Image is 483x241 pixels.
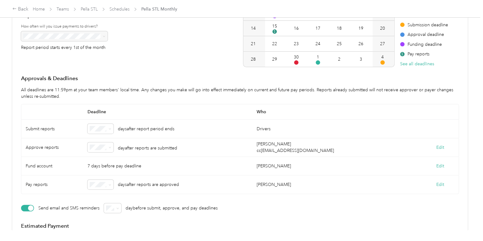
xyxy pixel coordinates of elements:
div: Pay reports [21,175,83,194]
div: 14 [250,25,255,32]
div: Approve reports [21,138,83,157]
button: Edit [436,144,444,151]
div: Funding deadline [400,41,448,48]
div: 21 [250,41,255,47]
div: 30 [294,54,299,60]
div: 27 [380,41,385,47]
div: Fund account [21,157,83,175]
div: 26 [358,41,363,47]
div: 4 [381,54,384,60]
div: 17 [315,25,320,32]
div: 3 [360,56,362,62]
p: Report period starts every 1st of the month [21,45,108,50]
div: 7 days before pay deadline [83,157,252,175]
div: 19 [358,25,363,32]
div: 2 [338,56,340,62]
div: Submit reports [21,120,83,138]
span: Pella STL Monthly [141,6,177,12]
div: Pay reports [400,51,448,57]
div: 25 [337,41,342,47]
div: Approval deadline [400,31,448,38]
h4: Estimated Payment [21,222,459,230]
div: 22 [272,41,277,47]
span: $ [400,52,404,56]
button: Edit [436,163,444,169]
button: Edit [436,181,444,188]
div: 23 [294,41,299,47]
p: day after reports are submitted [118,143,177,151]
iframe: Everlance-gr Chat Button Frame [448,206,483,241]
div: 28 [250,56,255,62]
div: Back [12,6,28,13]
a: Home [33,6,45,12]
span: Deadline [83,104,252,120]
a: Pella STL [81,6,98,12]
span: Who [252,104,421,120]
p: All deadlines are 11:59pm at your team members' local time. Any changes you make will go into eff... [21,87,459,100]
label: How often will you issue payments to drivers? [21,24,108,29]
span: $ [272,29,277,34]
div: 15 [272,23,277,29]
div: 16 [294,25,299,32]
button: See all deadlines [400,61,434,67]
p: Send email and SMS reminders [38,202,100,215]
h4: Approvals & Deadlines [21,75,459,82]
div: Submission deadline [400,22,448,28]
div: Drivers [252,120,459,138]
a: Teams [57,6,69,12]
div: 29 [272,56,277,62]
a: Schedules [109,6,130,12]
div: 20 [380,25,385,32]
p: day before submit, approve, and pay deadlines [126,205,218,211]
div: 18 [337,25,342,32]
div: [PERSON_NAME] [257,181,291,188]
div: 1 [317,54,319,60]
p: days after reports are approved [118,181,179,188]
div: [PERSON_NAME] [257,163,291,169]
div: cc [EMAIL_ADDRESS][DOMAIN_NAME] [257,147,334,154]
div: [PERSON_NAME] [257,141,334,147]
div: 24 [315,41,320,47]
p: days after report period ends [118,126,174,132]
